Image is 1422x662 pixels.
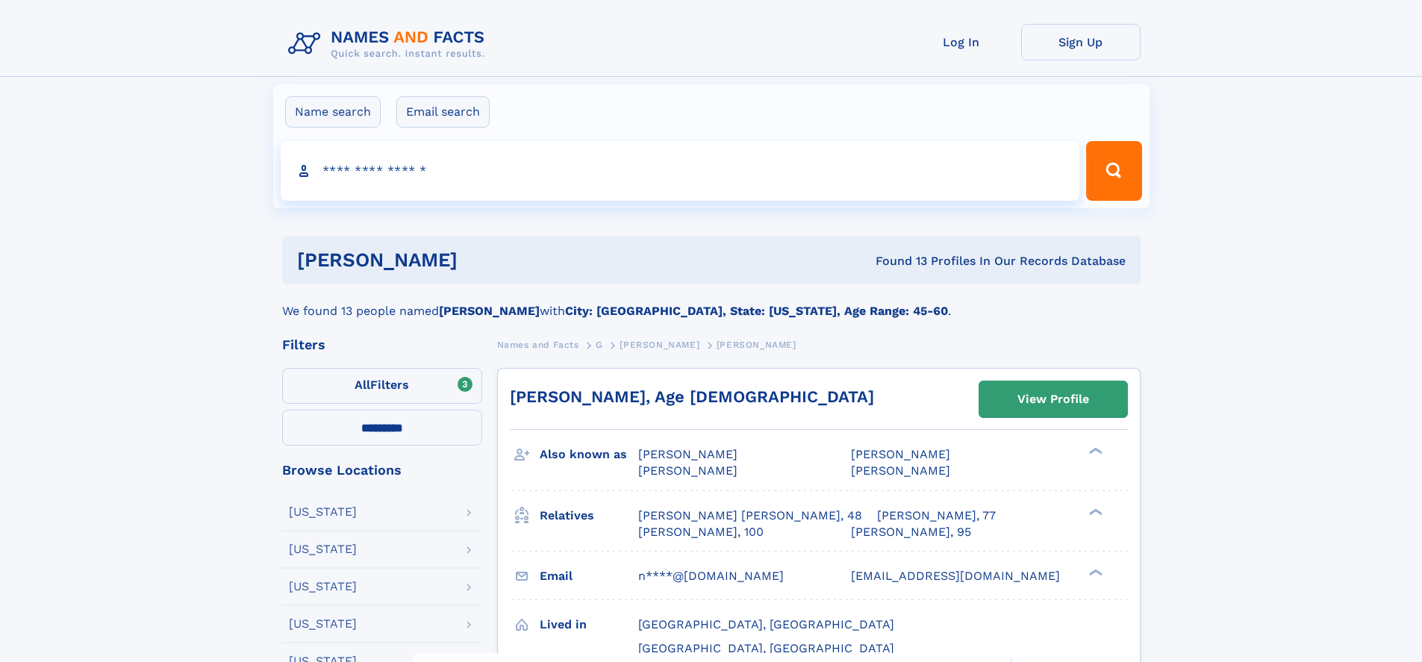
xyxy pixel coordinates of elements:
[877,508,996,524] a: [PERSON_NAME], 77
[638,463,737,478] span: [PERSON_NAME]
[620,335,699,354] a: [PERSON_NAME]
[297,251,667,269] h1: [PERSON_NAME]
[667,253,1126,269] div: Found 13 Profiles In Our Records Database
[638,617,894,631] span: [GEOGRAPHIC_DATA], [GEOGRAPHIC_DATA]
[282,368,482,404] label: Filters
[281,141,1080,201] input: search input
[355,378,370,392] span: All
[540,612,638,637] h3: Lived in
[851,569,1060,583] span: [EMAIL_ADDRESS][DOMAIN_NAME]
[717,340,796,350] span: [PERSON_NAME]
[638,641,894,655] span: [GEOGRAPHIC_DATA], [GEOGRAPHIC_DATA]
[596,335,603,354] a: G
[282,463,482,477] div: Browse Locations
[540,442,638,467] h3: Also known as
[396,96,490,128] label: Email search
[902,24,1021,60] a: Log In
[1017,382,1089,416] div: View Profile
[285,96,381,128] label: Name search
[638,508,862,524] a: [PERSON_NAME] [PERSON_NAME], 48
[289,618,357,630] div: [US_STATE]
[1086,141,1141,201] button: Search Button
[282,24,497,64] img: Logo Names and Facts
[1021,24,1141,60] a: Sign Up
[282,284,1141,320] div: We found 13 people named with .
[851,447,950,461] span: [PERSON_NAME]
[282,338,482,352] div: Filters
[638,524,764,540] a: [PERSON_NAME], 100
[1085,567,1103,577] div: ❯
[289,581,357,593] div: [US_STATE]
[1085,507,1103,516] div: ❯
[979,381,1127,417] a: View Profile
[540,503,638,528] h3: Relatives
[497,335,579,354] a: Names and Facts
[620,340,699,350] span: [PERSON_NAME]
[596,340,603,350] span: G
[540,563,638,589] h3: Email
[851,524,971,540] a: [PERSON_NAME], 95
[565,304,948,318] b: City: [GEOGRAPHIC_DATA], State: [US_STATE], Age Range: 45-60
[1085,446,1103,456] div: ❯
[289,543,357,555] div: [US_STATE]
[289,506,357,518] div: [US_STATE]
[638,447,737,461] span: [PERSON_NAME]
[851,463,950,478] span: [PERSON_NAME]
[510,387,874,406] a: [PERSON_NAME], Age [DEMOGRAPHIC_DATA]
[439,304,540,318] b: [PERSON_NAME]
